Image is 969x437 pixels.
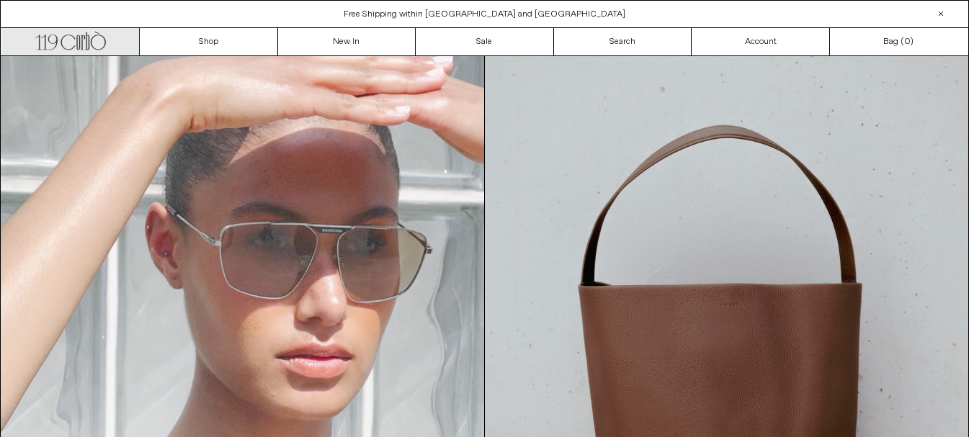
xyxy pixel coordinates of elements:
a: Bag () [830,28,968,55]
span: ) [904,35,914,48]
a: Free Shipping within [GEOGRAPHIC_DATA] and [GEOGRAPHIC_DATA] [344,9,625,20]
a: Shop [140,28,278,55]
a: Account [692,28,830,55]
a: Search [554,28,692,55]
a: Sale [416,28,554,55]
span: 0 [904,36,910,48]
a: New In [278,28,416,55]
